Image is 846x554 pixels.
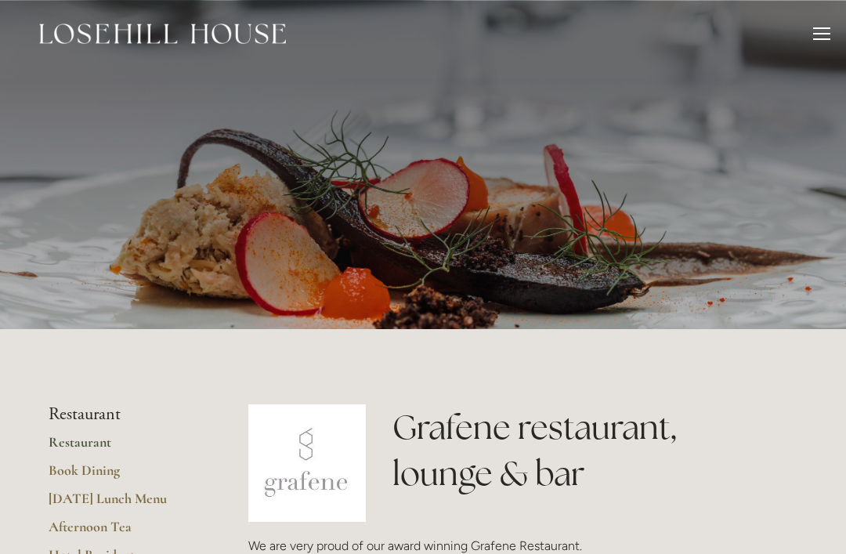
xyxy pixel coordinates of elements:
[392,404,797,497] h1: Grafene restaurant, lounge & bar
[49,433,198,462] a: Restaurant
[49,462,198,490] a: Book Dining
[49,404,198,425] li: Restaurant
[49,490,198,518] a: [DATE] Lunch Menu
[248,404,366,522] img: grafene.jpg
[49,518,198,546] a: Afternoon Tea
[39,24,286,44] img: Losehill House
